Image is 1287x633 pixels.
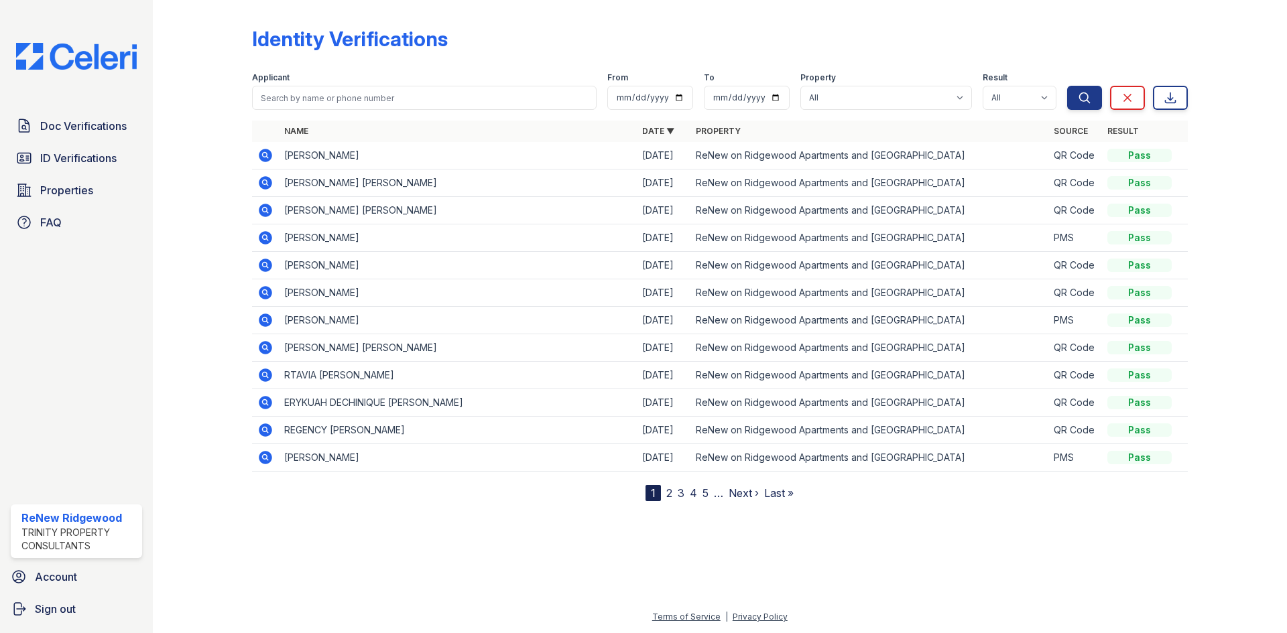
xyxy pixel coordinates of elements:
[252,27,448,51] div: Identity Verifications
[279,142,637,169] td: [PERSON_NAME]
[279,389,637,417] td: ERYKUAH DECHINIQUE [PERSON_NAME]
[607,72,628,83] label: From
[690,197,1048,224] td: ReNew on Ridgewood Apartments and [GEOGRAPHIC_DATA]
[279,169,637,197] td: [PERSON_NAME] [PERSON_NAME]
[11,209,142,236] a: FAQ
[21,510,137,526] div: ReNew Ridgewood
[279,252,637,279] td: [PERSON_NAME]
[983,72,1007,83] label: Result
[637,142,690,169] td: [DATE]
[35,601,76,617] span: Sign out
[252,86,597,110] input: Search by name or phone number
[652,612,721,622] a: Terms of Service
[637,389,690,417] td: [DATE]
[279,362,637,389] td: RTAVIA [PERSON_NAME]
[1048,142,1102,169] td: QR Code
[690,142,1048,169] td: ReNew on Ridgewood Apartments and [GEOGRAPHIC_DATA]
[714,485,723,501] span: …
[5,563,147,590] a: Account
[637,279,690,307] td: [DATE]
[279,279,637,307] td: [PERSON_NAME]
[637,169,690,197] td: [DATE]
[40,182,93,198] span: Properties
[1048,307,1102,334] td: PMS
[1107,259,1172,272] div: Pass
[1107,286,1172,299] div: Pass
[690,486,697,500] a: 4
[1107,396,1172,409] div: Pass
[1107,313,1172,327] div: Pass
[690,444,1048,472] td: ReNew on Ridgewood Apartments and [GEOGRAPHIC_DATA]
[1048,279,1102,307] td: QR Code
[1107,231,1172,244] div: Pass
[40,214,62,230] span: FAQ
[1107,341,1172,354] div: Pass
[40,150,117,166] span: ID Verifications
[279,197,637,224] td: [PERSON_NAME] [PERSON_NAME]
[1107,423,1172,437] div: Pass
[1048,197,1102,224] td: QR Code
[279,307,637,334] td: [PERSON_NAME]
[1048,224,1102,252] td: PMS
[637,307,690,334] td: [DATE]
[690,362,1048,389] td: ReNew on Ridgewood Apartments and [GEOGRAPHIC_DATA]
[279,334,637,362] td: [PERSON_NAME] [PERSON_NAME]
[1048,169,1102,197] td: QR Code
[279,224,637,252] td: [PERSON_NAME]
[690,389,1048,417] td: ReNew on Ridgewood Apartments and [GEOGRAPHIC_DATA]
[5,595,147,622] a: Sign out
[666,486,672,500] a: 2
[637,334,690,362] td: [DATE]
[637,417,690,444] td: [DATE]
[1048,334,1102,362] td: QR Code
[11,145,142,171] a: ID Verifications
[284,126,308,136] a: Name
[35,569,77,585] span: Account
[702,486,709,500] a: 5
[690,334,1048,362] td: ReNew on Ridgewood Apartments and [GEOGRAPHIC_DATA]
[1107,176,1172,190] div: Pass
[637,252,690,279] td: [DATE]
[1048,362,1102,389] td: QR Code
[690,417,1048,444] td: ReNew on Ridgewood Apartments and [GEOGRAPHIC_DATA]
[690,279,1048,307] td: ReNew on Ridgewood Apartments and [GEOGRAPHIC_DATA]
[690,224,1048,252] td: ReNew on Ridgewood Apartments and [GEOGRAPHIC_DATA]
[704,72,715,83] label: To
[637,197,690,224] td: [DATE]
[1054,126,1088,136] a: Source
[11,177,142,204] a: Properties
[696,126,741,136] a: Property
[279,444,637,472] td: [PERSON_NAME]
[690,169,1048,197] td: ReNew on Ridgewood Apartments and [GEOGRAPHIC_DATA]
[1048,252,1102,279] td: QR Code
[1048,389,1102,417] td: QR Code
[1107,368,1172,382] div: Pass
[725,612,728,622] div: |
[637,224,690,252] td: [DATE]
[40,118,127,134] span: Doc Verifications
[252,72,290,83] label: Applicant
[637,362,690,389] td: [DATE]
[729,486,759,500] a: Next ›
[642,126,674,136] a: Date ▼
[637,444,690,472] td: [DATE]
[800,72,836,83] label: Property
[646,485,661,501] div: 1
[764,486,794,500] a: Last »
[678,486,684,500] a: 3
[1107,149,1172,162] div: Pass
[1048,444,1102,472] td: PMS
[5,43,147,70] img: CE_Logo_Blue-a8612792a0a2168367f1c8372b55b34899dd931a85d93a1a3d3e32e68fde9ad4.png
[279,417,637,444] td: REGENCY [PERSON_NAME]
[690,307,1048,334] td: ReNew on Ridgewood Apartments and [GEOGRAPHIC_DATA]
[11,113,142,139] a: Doc Verifications
[1107,126,1139,136] a: Result
[1048,417,1102,444] td: QR Code
[1107,451,1172,464] div: Pass
[1107,204,1172,217] div: Pass
[21,526,137,553] div: Trinity Property Consultants
[733,612,788,622] a: Privacy Policy
[690,252,1048,279] td: ReNew on Ridgewood Apartments and [GEOGRAPHIC_DATA]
